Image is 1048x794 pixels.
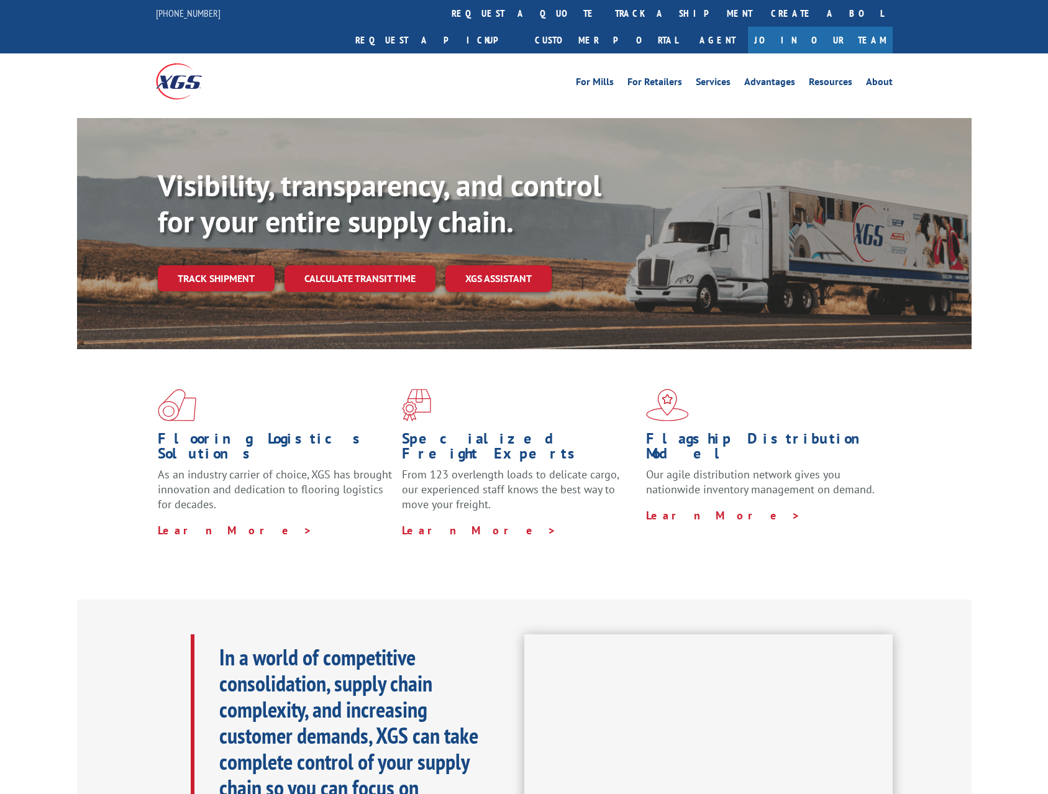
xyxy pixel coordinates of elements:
[285,265,435,292] a: Calculate transit time
[346,27,526,53] a: Request a pickup
[748,27,893,53] a: Join Our Team
[687,27,748,53] a: Agent
[445,265,552,292] a: XGS ASSISTANT
[158,389,196,421] img: xgs-icon-total-supply-chain-intelligence-red
[696,77,731,91] a: Services
[158,523,312,537] a: Learn More >
[402,523,557,537] a: Learn More >
[646,431,881,467] h1: Flagship Distribution Model
[158,166,601,240] b: Visibility, transparency, and control for your entire supply chain.
[646,508,801,522] a: Learn More >
[744,77,795,91] a: Advantages
[402,431,637,467] h1: Specialized Freight Experts
[866,77,893,91] a: About
[526,27,687,53] a: Customer Portal
[156,7,221,19] a: [PHONE_NUMBER]
[646,467,875,496] span: Our agile distribution network gives you nationwide inventory management on demand.
[158,467,392,511] span: As an industry carrier of choice, XGS has brought innovation and dedication to flooring logistics...
[158,265,275,291] a: Track shipment
[402,467,637,522] p: From 123 overlength loads to delicate cargo, our experienced staff knows the best way to move you...
[627,77,682,91] a: For Retailers
[402,389,431,421] img: xgs-icon-focused-on-flooring-red
[576,77,614,91] a: For Mills
[158,431,393,467] h1: Flooring Logistics Solutions
[809,77,852,91] a: Resources
[646,389,689,421] img: xgs-icon-flagship-distribution-model-red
